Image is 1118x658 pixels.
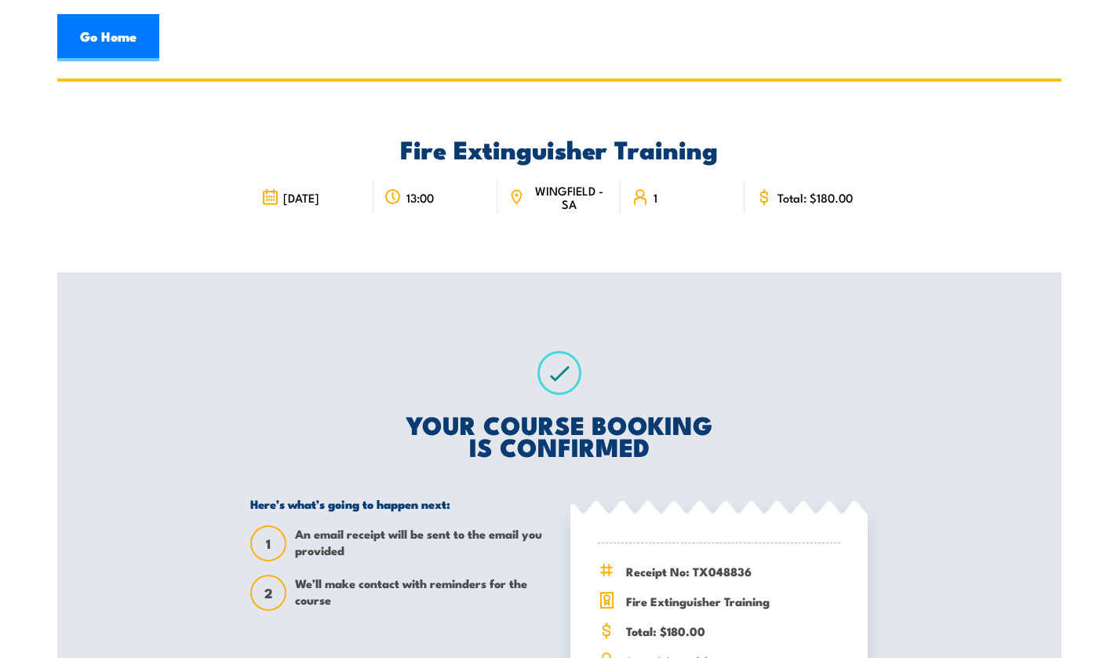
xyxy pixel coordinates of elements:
[57,14,159,61] a: Go Home
[250,413,868,457] h2: YOUR COURSE BOOKING IS CONFIRMED
[626,622,840,640] span: Total: $180.00
[654,191,657,204] span: 1
[252,536,285,552] span: 1
[250,496,548,511] h5: Here’s what’s going to happen next:
[295,575,548,611] span: We’ll make contact with reminders for the course
[406,191,434,204] span: 13:00
[778,191,853,204] span: Total: $180.00
[295,525,548,561] span: An email receipt will be sent to the email you provided
[529,184,610,210] span: WINGFIELD - SA
[250,137,868,159] h2: Fire Extinguisher Training
[626,562,840,580] span: Receipt No: TX048836
[283,191,319,204] span: [DATE]
[252,585,285,601] span: 2
[626,592,840,610] span: Fire Extinguisher Training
